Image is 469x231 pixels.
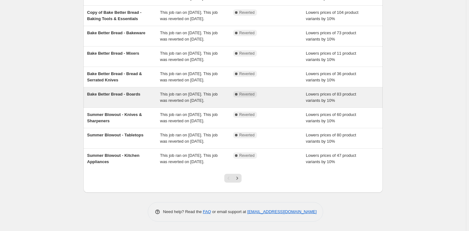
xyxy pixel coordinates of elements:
span: Lowers prices of 36 product variants by 10% [306,71,356,82]
span: or email support at [211,209,247,214]
span: This job ran on [DATE]. This job was reverted on [DATE]. [160,51,218,62]
span: Reverted [239,10,255,15]
span: This job ran on [DATE]. This job was reverted on [DATE]. [160,112,218,123]
span: Need help? Read the [163,209,203,214]
span: Bake Better Bread - Mixers [87,51,139,56]
span: This job ran on [DATE]. This job was reverted on [DATE]. [160,71,218,82]
span: Summer Blowout - Tabletops [87,133,144,137]
span: Reverted [239,92,255,97]
a: FAQ [203,209,211,214]
span: Lowers prices of 11 product variants by 10% [306,51,356,62]
span: Lowers prices of 47 product variants by 10% [306,153,356,164]
span: Reverted [239,153,255,158]
span: Summer Blowout - Kitchen Appliances [87,153,140,164]
span: Copy of Bake Better Bread - Baking Tools & Essentials [87,10,142,21]
span: Reverted [239,51,255,56]
span: This job ran on [DATE]. This job was reverted on [DATE]. [160,92,218,103]
span: This job ran on [DATE]. This job was reverted on [DATE]. [160,10,218,21]
nav: Pagination [224,174,242,183]
span: Reverted [239,133,255,138]
span: This job ran on [DATE]. This job was reverted on [DATE]. [160,30,218,41]
span: Reverted [239,112,255,117]
a: [EMAIL_ADDRESS][DOMAIN_NAME] [247,209,317,214]
span: Bake Better Bread - Boards [87,92,140,96]
span: This job ran on [DATE]. This job was reverted on [DATE]. [160,153,218,164]
span: Lowers prices of 73 product variants by 10% [306,30,356,41]
span: Lowers prices of 83 product variants by 10% [306,92,356,103]
span: Reverted [239,30,255,36]
span: Bake Better Bread - Bakeware [87,30,146,35]
span: Lowers prices of 104 product variants by 10% [306,10,358,21]
button: Next [233,174,242,183]
span: Bake Better Bread - Bread & Serrated Knives [87,71,142,82]
span: Lowers prices of 80 product variants by 10% [306,133,356,144]
span: Summer Blowout - Knives & Sharpeners [87,112,142,123]
span: Lowers prices of 60 product variants by 10% [306,112,356,123]
span: This job ran on [DATE]. This job was reverted on [DATE]. [160,133,218,144]
span: Reverted [239,71,255,76]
